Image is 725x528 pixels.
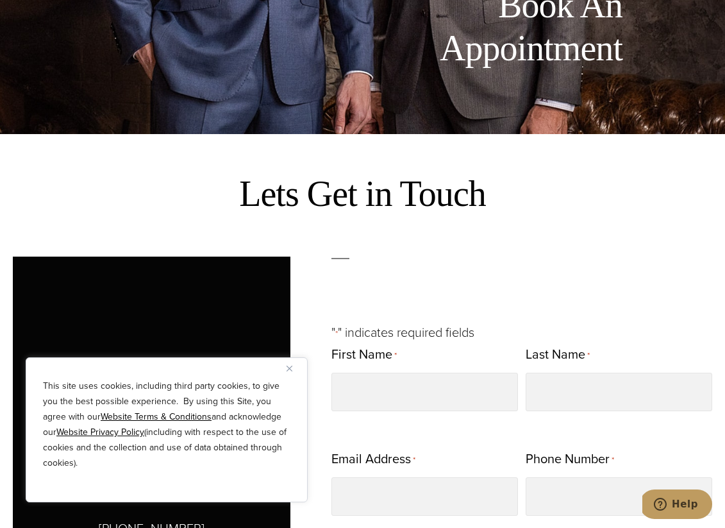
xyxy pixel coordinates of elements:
[56,425,144,439] a: Website Privacy Policy
[287,366,292,371] img: Close
[331,343,397,368] label: First Name
[642,490,712,522] iframe: Opens a widget where you can chat to one of our agents
[13,173,712,216] h2: Lets Get in Touch
[287,361,302,376] button: Close
[43,379,290,471] p: This site uses cookies, including third party cookies, to give you the best possible experience. ...
[101,410,212,423] a: Website Terms & Conditions
[331,322,712,343] p: " " indicates required fields
[526,343,590,368] label: Last Name
[331,447,415,472] label: Email Address
[526,447,614,472] label: Phone Number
